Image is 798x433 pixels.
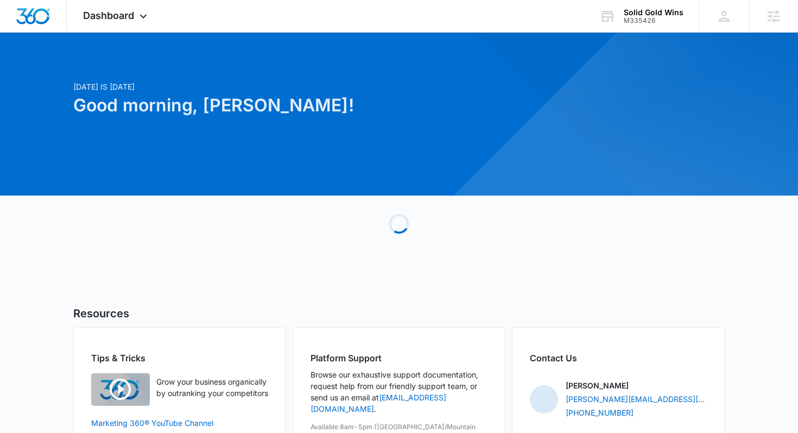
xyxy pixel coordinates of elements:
div: account name [624,8,683,17]
span: Dashboard [83,10,134,21]
div: account id [624,17,683,24]
h5: Resources [73,305,725,322]
h1: Good morning, [PERSON_NAME]! [73,92,503,118]
p: [DATE] is [DATE] [73,81,503,92]
h2: Platform Support [311,352,487,365]
img: Jacob Gallahan [530,385,558,413]
p: Grow your business organically by outranking your competitors [156,376,268,399]
h2: Contact Us [530,352,707,365]
a: [PHONE_NUMBER] [566,407,634,418]
p: Browse our exhaustive support documentation, request help from our friendly support team, or send... [311,369,487,415]
h2: Tips & Tricks [91,352,268,365]
a: [PERSON_NAME][EMAIL_ADDRESS][PERSON_NAME][DOMAIN_NAME] [566,393,707,405]
a: Marketing 360® YouTube Channel [91,417,268,429]
p: [PERSON_NAME] [566,380,629,391]
img: Quick Overview Video [91,373,150,406]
